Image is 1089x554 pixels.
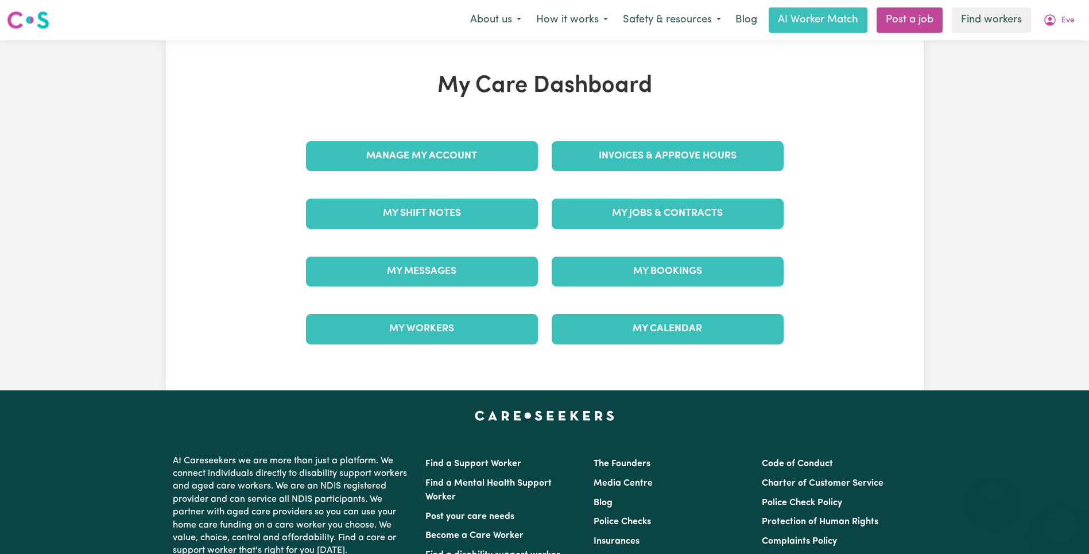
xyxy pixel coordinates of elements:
a: Find workers [952,7,1031,33]
a: AI Worker Match [769,7,867,33]
a: Careseekers logo [7,7,49,33]
a: Police Check Policy [762,498,842,507]
a: The Founders [594,459,650,468]
a: Blog [594,498,613,507]
a: Insurances [594,537,640,546]
button: My Account [1036,8,1082,32]
a: Become a Care Worker [425,531,524,540]
iframe: Button to launch messaging window [1043,508,1080,545]
button: About us [463,8,529,32]
a: My Workers [306,314,538,344]
a: Invoices & Approve Hours [552,141,784,171]
a: Protection of Human Rights [762,517,878,526]
button: Safety & resources [615,8,728,32]
a: Media Centre [594,479,653,488]
a: Find a Mental Health Support Worker [425,479,552,502]
a: Careseekers home page [475,411,614,420]
a: Blog [728,7,764,33]
h1: My Care Dashboard [299,72,790,100]
a: Manage My Account [306,141,538,171]
a: Complaints Policy [762,537,837,546]
a: My Messages [306,257,538,286]
a: Post your care needs [425,512,514,521]
a: Code of Conduct [762,459,833,468]
span: Eve [1061,14,1075,27]
a: Find a Support Worker [425,459,521,468]
a: My Shift Notes [306,199,538,228]
a: My Calendar [552,314,784,344]
a: Post a job [877,7,943,33]
img: Careseekers logo [7,10,49,30]
button: How it works [529,8,615,32]
iframe: Close message [982,481,1005,503]
a: Charter of Customer Service [762,479,883,488]
a: Police Checks [594,517,651,526]
a: My Bookings [552,257,784,286]
a: My Jobs & Contracts [552,199,784,228]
